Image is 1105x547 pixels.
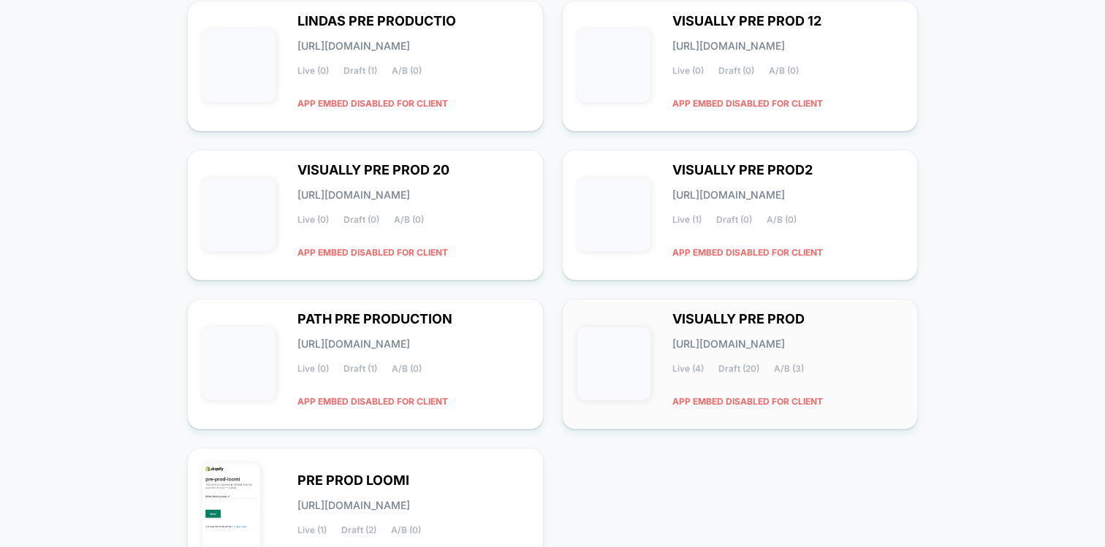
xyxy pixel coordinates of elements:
[297,190,410,200] span: [URL][DOMAIN_NAME]
[672,16,821,26] span: VISUALLY PRE PROD 12
[672,91,823,116] span: APP EMBED DISABLED FOR CLIENT
[297,339,410,349] span: [URL][DOMAIN_NAME]
[716,215,752,225] span: Draft (0)
[394,215,424,225] span: A/B (0)
[672,215,702,225] span: Live (1)
[297,240,448,265] span: APP EMBED DISABLED FOR CLIENT
[297,66,329,76] span: Live (0)
[672,165,813,175] span: VISUALLY PRE PROD2
[343,215,379,225] span: Draft (0)
[202,29,276,102] img: LINDAS_PRE_PRODUCTION
[392,364,422,374] span: A/B (0)
[774,364,804,374] span: A/B (3)
[297,475,409,486] span: PRE PROD LOOMI
[297,314,452,324] span: PATH PRE PRODUCTION
[718,364,759,374] span: Draft (20)
[392,66,422,76] span: A/B (0)
[297,16,456,26] span: LINDAS PRE PRODUCTIO
[297,525,327,535] span: Live (1)
[672,339,785,349] span: [URL][DOMAIN_NAME]
[297,91,448,116] span: APP EMBED DISABLED FOR CLIENT
[672,364,704,374] span: Live (4)
[769,66,799,76] span: A/B (0)
[767,215,797,225] span: A/B (0)
[341,525,376,535] span: Draft (2)
[202,327,276,400] img: PATH_PRE_PRODUCTION
[672,240,823,265] span: APP EMBED DISABLED FOR CLIENT
[718,66,754,76] span: Draft (0)
[577,29,650,102] img: VISUALLY_PRE_PROD_12
[672,190,785,200] span: [URL][DOMAIN_NAME]
[672,314,805,324] span: VISUALLY PRE PROD
[297,165,449,175] span: VISUALLY PRE PROD 20
[297,389,448,414] span: APP EMBED DISABLED FOR CLIENT
[672,389,823,414] span: APP EMBED DISABLED FOR CLIENT
[672,41,785,51] span: [URL][DOMAIN_NAME]
[297,364,329,374] span: Live (0)
[391,525,421,535] span: A/B (0)
[297,41,410,51] span: [URL][DOMAIN_NAME]
[297,215,329,225] span: Live (0)
[297,500,410,510] span: [URL][DOMAIN_NAME]
[577,327,650,400] img: VISUALLY_PRE_PROD
[343,66,377,76] span: Draft (1)
[577,178,650,251] img: VISUALLY_PRE_PROD2
[672,66,704,76] span: Live (0)
[202,178,276,251] img: VISUALLY_PRE_PROD_20
[343,364,377,374] span: Draft (1)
